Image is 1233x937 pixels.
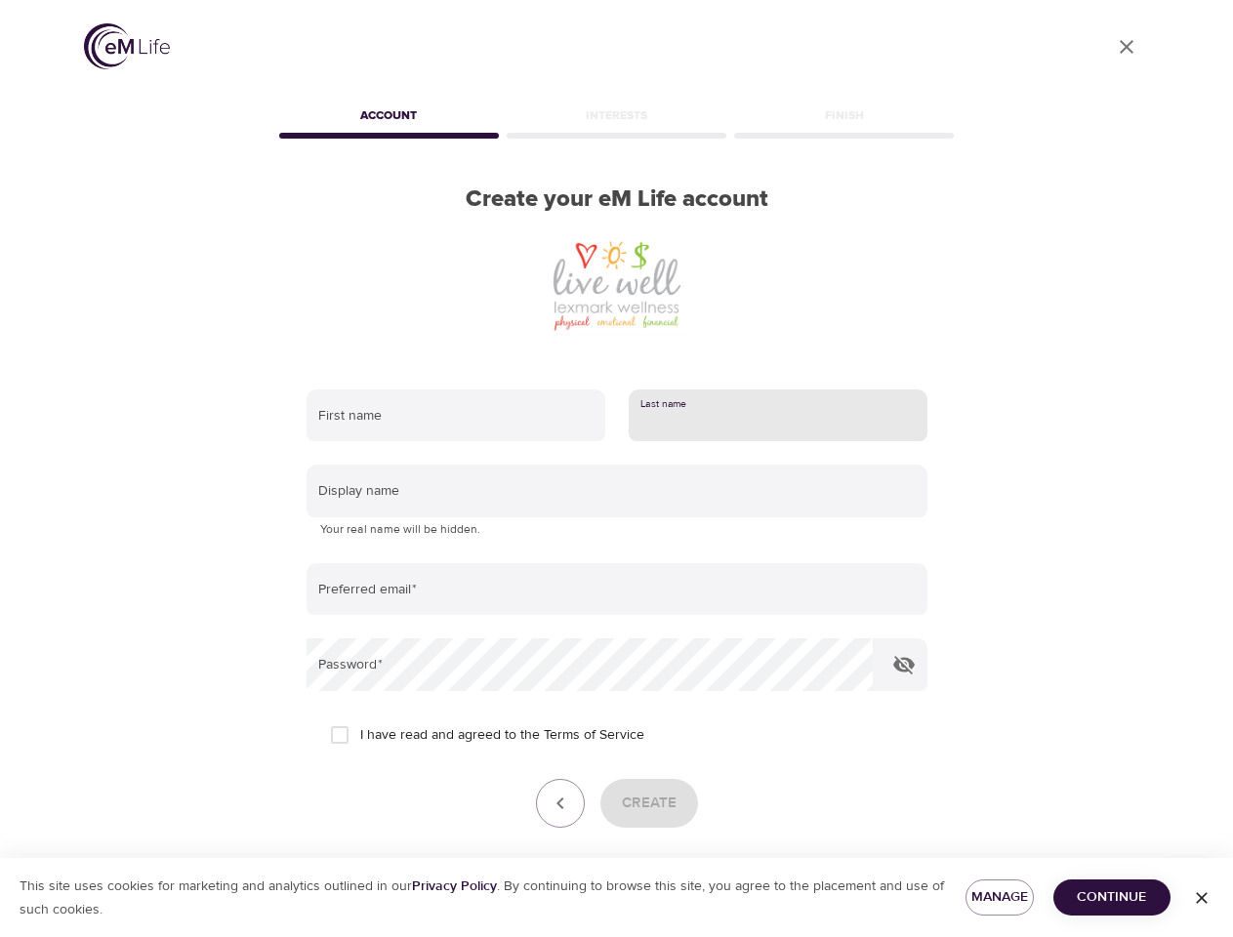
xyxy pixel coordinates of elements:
a: Terms of Service [544,725,644,746]
span: Manage [981,885,1018,910]
img: Lexmark%20Logo.jfif [547,237,686,335]
a: close [1103,23,1150,70]
a: Privacy Policy [412,877,497,895]
span: I have read and agreed to the [360,725,644,746]
button: Continue [1053,879,1171,916]
span: Continue [1069,885,1155,910]
button: Manage [966,879,1034,916]
img: logo [84,23,170,69]
p: Your real name will be hidden. [320,520,914,540]
h2: Create your eM Life account [275,185,959,214]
